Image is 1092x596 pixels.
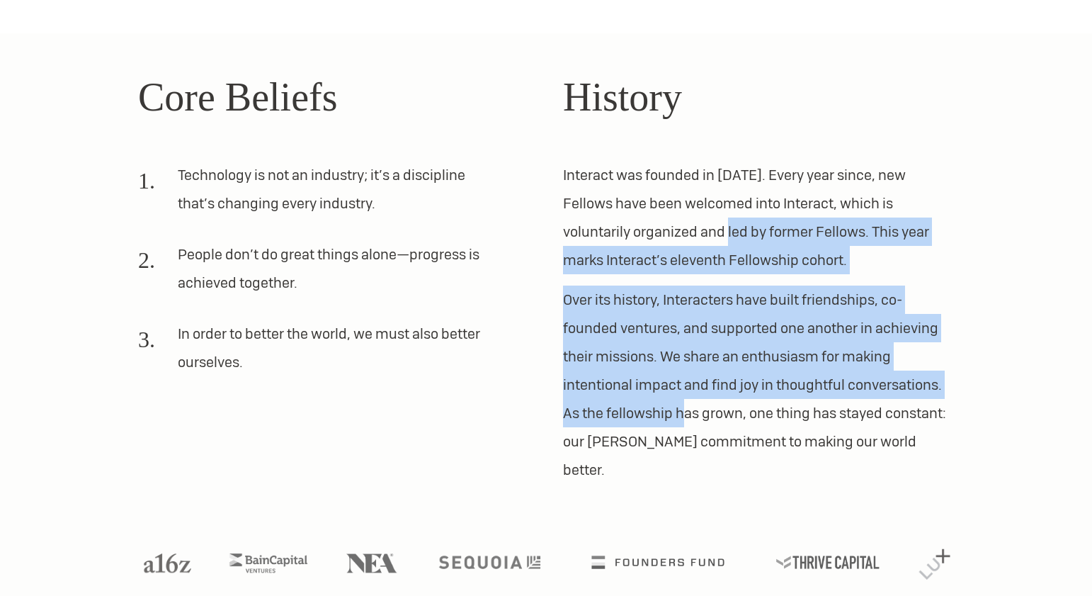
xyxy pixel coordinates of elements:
[563,286,954,484] p: Over its history, Interacters have built friendships, co-founded ventures, and supported one anot...
[138,161,495,229] li: Technology is not an industry; it’s a discipline that’s changing every industry.
[138,240,495,308] li: People don’t do great things alone—progress is achieved together.
[592,556,724,569] img: Founders Fund logo
[563,67,954,127] h2: History
[138,320,495,388] li: In order to better the world, we must also better ourselves.
[918,549,950,580] img: Lux Capital logo
[346,553,397,573] img: NEA logo
[229,553,307,573] img: Bain Capital Ventures logo
[144,553,190,573] img: A16Z logo
[438,556,540,569] img: Sequoia logo
[138,67,529,127] h2: Core Beliefs
[776,556,880,569] img: Thrive Capital logo
[563,161,954,274] p: Interact was founded in [DATE]. Every year since, new Fellows have been welcomed into Interact, w...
